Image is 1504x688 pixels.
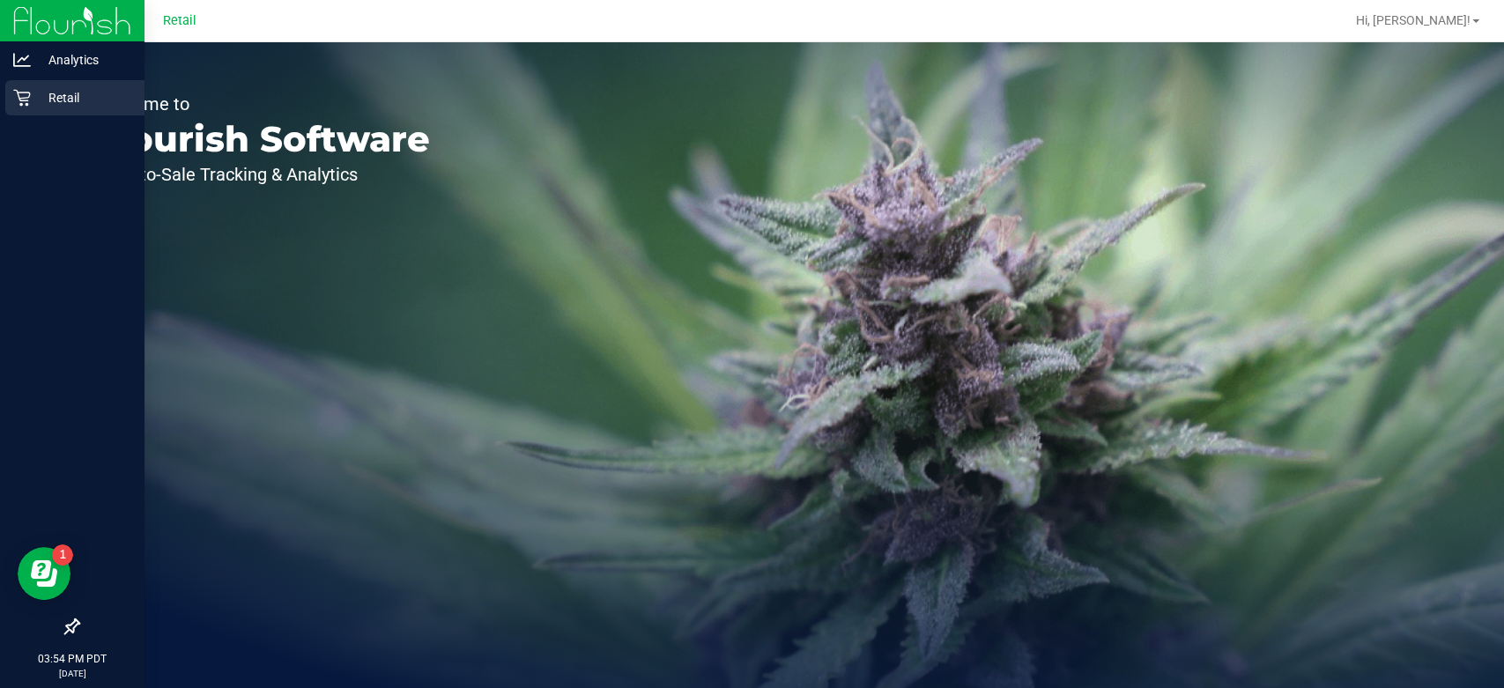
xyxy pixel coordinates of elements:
[18,547,70,600] iframe: Resource center
[1356,13,1471,27] span: Hi, [PERSON_NAME]!
[8,651,137,667] p: 03:54 PM PDT
[95,122,430,157] p: Flourish Software
[95,95,430,113] p: Welcome to
[13,89,31,107] inline-svg: Retail
[31,87,137,108] p: Retail
[95,166,430,183] p: Seed-to-Sale Tracking & Analytics
[8,667,137,680] p: [DATE]
[52,544,73,566] iframe: Resource center unread badge
[31,49,137,70] p: Analytics
[163,13,196,28] span: Retail
[13,51,31,69] inline-svg: Analytics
